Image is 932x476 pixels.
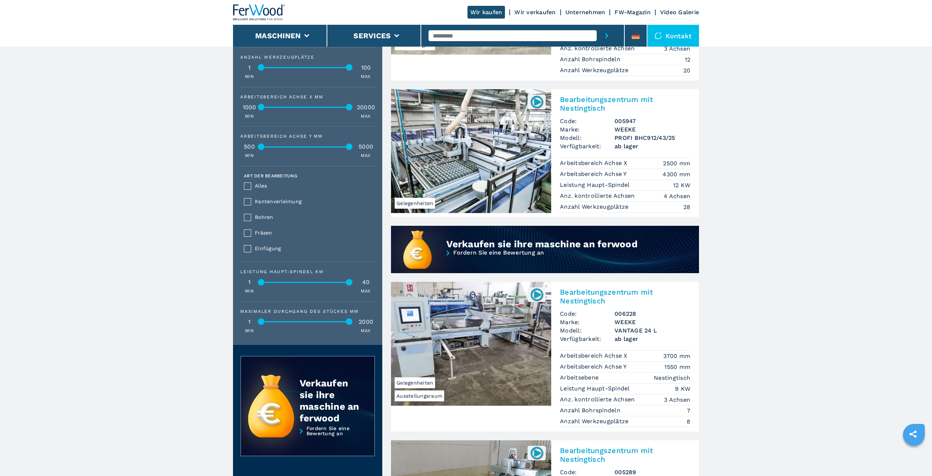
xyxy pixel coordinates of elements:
[560,385,632,393] p: Leistung Haupt-Spindel
[395,377,435,388] span: Gelegenheiten
[685,55,691,64] em: 12
[361,74,370,80] p: MAX
[255,31,301,40] button: Maschinen
[654,374,690,382] em: Nestingtisch
[597,25,617,47] button: submit-button
[560,44,637,52] p: Anz. kontrollierte Achsen
[560,446,690,464] h2: Bearbeitungszentrum mit Nestingtisch
[565,9,605,16] a: Unternehmen
[245,113,254,119] p: MIN
[240,95,375,99] div: Arbeitsbereich Achse X mm
[245,74,254,80] p: MIN
[530,446,544,460] img: 005289
[391,89,551,213] img: Bearbeitungszentrum mit Nestingtisch WEEKE PROFI BHC912/43/25
[240,55,375,59] div: Anzahl Werkzeugplätze
[467,6,505,19] a: Wir kaufen
[357,65,375,71] div: 100
[240,270,375,274] div: Leistung Haupt-Spindel KW
[391,250,699,274] a: Fordern Sie eine Bewertung an
[530,287,544,302] img: 006228
[687,406,690,415] em: 7
[560,117,615,125] span: Code:
[560,181,632,189] p: Leistung Haupt-Spindel
[560,326,615,335] span: Modell:
[245,288,254,294] p: MIN
[391,89,699,217] a: Bearbeitungszentrum mit Nestingtisch WEEKE PROFI BHC912/43/25Gelegenheiten005947Bearbeitungszentr...
[560,417,631,425] p: Anzahl Werkzeugplätze
[255,182,371,190] span: Alles
[395,390,444,401] span: Ausstellungsraum
[660,9,699,16] a: Video Galerie
[560,310,615,318] span: Code:
[675,385,690,393] em: 9 KW
[904,425,922,443] a: sharethis
[560,142,615,150] span: Verfügbarkeit:
[560,159,629,167] p: Arbeitsbereich Achse X
[560,192,637,200] p: Anz. kontrollierte Achsen
[663,159,690,168] em: 2500 mm
[673,181,690,189] em: 12 KW
[615,9,651,16] a: FW-Magazin
[615,335,690,343] span: ab lager
[240,319,258,325] div: 1
[395,198,435,209] span: Gelegenheiten
[901,443,927,471] iframe: Chat
[560,170,629,178] p: Arbeitsbereich Achse Y
[530,95,544,109] img: 005947
[354,31,391,40] button: Services
[615,125,690,134] h3: WEEKE
[663,352,690,360] em: 3700 mm
[560,335,615,343] span: Verfügbarkeit:
[255,213,371,221] span: Bohren
[560,134,615,142] span: Modell:
[683,66,691,75] em: 20
[615,134,690,142] h3: PROFI BHC912/43/25
[615,117,690,125] h3: 005947
[560,125,615,134] span: Marke:
[560,396,637,404] p: Anz. kontrollierte Achsen
[615,310,690,318] h3: 006228
[240,279,258,285] div: 1
[560,66,631,74] p: Anzahl Werkzeugplätze
[240,144,258,150] div: 500
[361,328,370,334] p: MAX
[560,55,622,63] p: Anzahl Bohrspindeln
[560,288,690,305] h2: Bearbeitungszentrum mit Nestingtisch
[446,238,648,250] div: Verkaufen sie ihre maschine an ferwood
[514,9,556,16] a: Wir verkaufen
[240,309,375,314] div: Maximaler Durchgang des Stückes mm
[244,174,297,178] label: Art der Bearbeitung
[255,229,371,237] span: Fräsen
[357,105,375,110] div: 20000
[245,153,254,159] p: MIN
[615,326,690,335] h3: VANTAGE 24 L
[560,95,690,113] h2: Bearbeitungszentrum mit Nestingtisch
[361,288,370,294] p: MAX
[615,318,690,326] h3: WEEKE
[663,170,690,178] em: 4300 mm
[240,426,375,456] a: Fordern Sie eine Bewertung an
[240,65,258,71] div: 1
[664,396,690,404] em: 3 Achsen
[560,406,622,414] p: Anzahl Bohrspindeln
[245,328,254,334] p: MIN
[560,352,629,360] p: Arbeitsbereich Achse X
[647,25,699,47] div: Kontakt
[664,44,690,53] em: 3 Achsen
[560,374,600,382] p: Arbeitsebene
[361,153,370,159] p: MAX
[357,319,375,325] div: 2000
[361,113,370,119] p: MAX
[615,142,690,150] span: ab lager
[391,282,699,432] a: Bearbeitungszentrum mit Nestingtisch WEEKE VANTAGE 24 LAusstellungsraumGelegenheiten006228Bearbei...
[240,134,375,138] div: Arbeitsbereich Achse Y mm
[357,144,375,150] div: 5000
[357,279,375,285] div: 40
[560,203,631,211] p: Anzahl Werkzeugplätze
[391,282,551,406] img: Bearbeitungszentrum mit Nestingtisch WEEKE VANTAGE 24 L
[664,192,690,200] em: 4 Achsen
[255,244,371,253] span: Einfügung
[560,363,629,371] p: Arbeitsbereich Achse Y
[560,318,615,326] span: Marke:
[300,377,360,424] div: Verkaufen sie ihre maschine an ferwood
